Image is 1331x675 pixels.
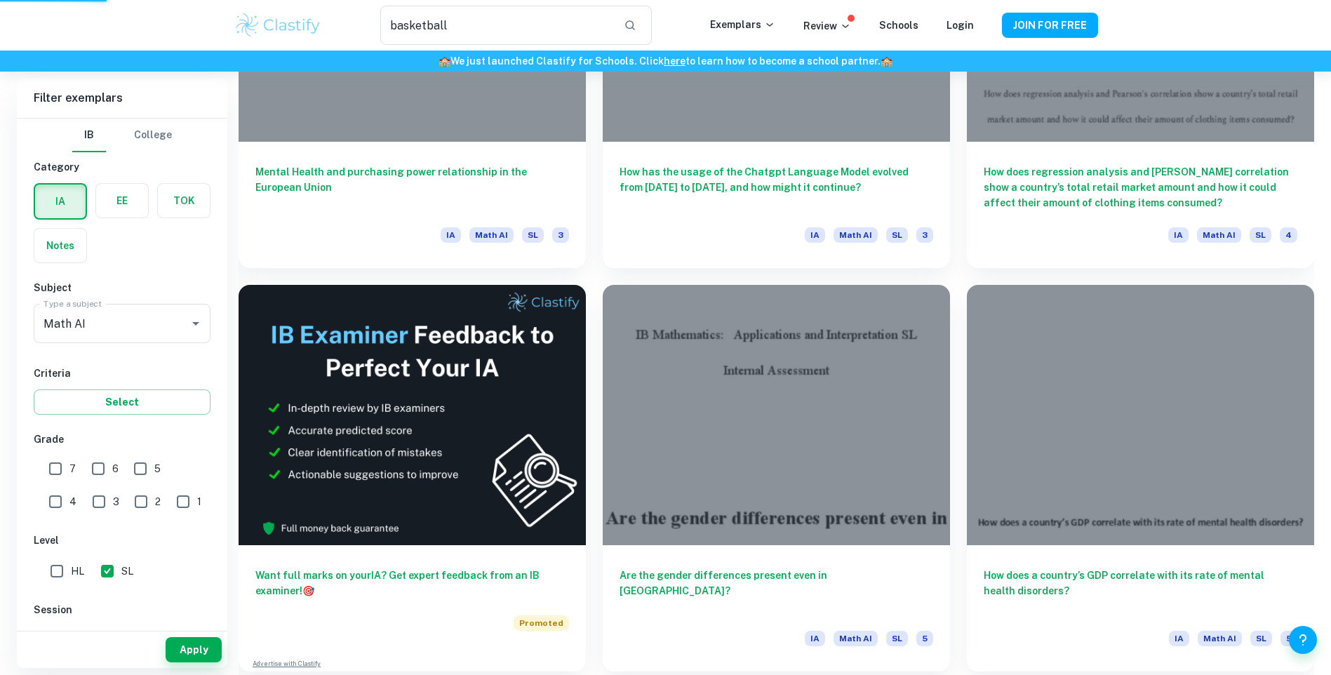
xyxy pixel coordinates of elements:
[158,184,210,218] button: TOK
[834,631,878,646] span: Math AI
[710,17,775,32] p: Exemplars
[113,494,119,509] span: 3
[603,285,950,671] a: Are the gender differences present even in [GEOGRAPHIC_DATA]?IAMath AISL5
[121,563,133,579] span: SL
[1289,626,1317,654] button: Help and Feedback
[166,637,222,662] button: Apply
[44,298,102,309] label: Type a subject
[1198,631,1242,646] span: Math AI
[69,461,76,476] span: 7
[984,164,1297,210] h6: How does regression analysis and [PERSON_NAME] correlation show a country’s total retail market a...
[886,227,908,243] span: SL
[522,227,544,243] span: SL
[916,227,933,243] span: 3
[155,494,161,509] span: 2
[239,285,586,545] img: Thumbnail
[805,227,825,243] span: IA
[1280,631,1297,646] span: 5
[239,285,586,671] a: Want full marks on yourIA? Get expert feedback from an IB examiner!PromotedAdvertise with Clastify
[34,533,210,548] h6: Level
[1002,13,1098,38] button: JOIN FOR FREE
[620,164,933,210] h6: How has the usage of the Chatgpt Language Model evolved from [DATE] to [DATE], and how might it c...
[197,494,201,509] span: 1
[154,461,161,476] span: 5
[71,563,84,579] span: HL
[234,11,323,39] img: Clastify logo
[34,366,210,381] h6: Criteria
[34,159,210,175] h6: Category
[134,119,172,152] button: College
[834,227,878,243] span: Math AI
[112,461,119,476] span: 6
[34,432,210,447] h6: Grade
[552,227,569,243] span: 3
[803,18,851,34] p: Review
[947,20,974,31] a: Login
[1280,227,1297,243] span: 4
[72,119,172,152] div: Filter type choice
[984,568,1297,614] h6: How does a country’s GDP correlate with its rate of mental health disorders?
[1197,227,1241,243] span: Math AI
[881,55,892,67] span: 🏫
[17,79,227,118] h6: Filter exemplars
[1169,631,1189,646] span: IA
[255,568,569,599] h6: Want full marks on your IA ? Get expert feedback from an IB examiner!
[886,631,908,646] span: SL
[255,164,569,210] h6: Mental Health and purchasing power relationship in the European Union
[34,229,86,262] button: Notes
[439,55,450,67] span: 🏫
[879,20,918,31] a: Schools
[514,615,569,631] span: Promoted
[186,314,206,333] button: Open
[69,494,76,509] span: 4
[34,389,210,415] button: Select
[664,55,685,67] a: here
[620,568,933,614] h6: Are the gender differences present even in [GEOGRAPHIC_DATA]?
[916,631,933,646] span: 5
[967,285,1314,671] a: How does a country’s GDP correlate with its rate of mental health disorders?IAMath AISL5
[253,659,321,669] a: Advertise with Clastify
[1250,631,1272,646] span: SL
[302,585,314,596] span: 🎯
[34,280,210,295] h6: Subject
[1250,227,1271,243] span: SL
[469,227,514,243] span: Math AI
[441,227,461,243] span: IA
[1168,227,1189,243] span: IA
[72,119,106,152] button: IB
[35,185,86,218] button: IA
[34,602,210,617] h6: Session
[805,631,825,646] span: IA
[380,6,612,45] input: Search for any exemplars...
[3,53,1328,69] h6: We just launched Clastify for Schools. Click to learn how to become a school partner.
[96,184,148,218] button: EE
